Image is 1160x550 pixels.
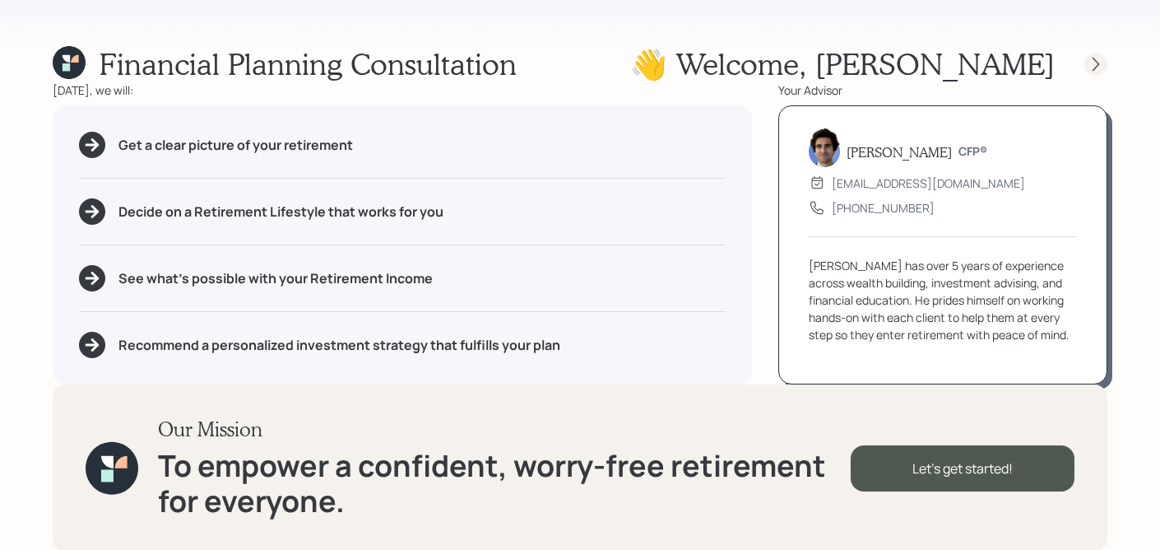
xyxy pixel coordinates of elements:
[630,46,1055,82] h1: 👋 Welcome , [PERSON_NAME]
[832,199,935,217] div: [PHONE_NUMBER]
[778,82,1107,99] div: Your Advisor
[832,175,1025,192] div: [EMAIL_ADDRESS][DOMAIN_NAME]
[118,137,353,153] h5: Get a clear picture of your retirement
[847,144,952,160] h5: [PERSON_NAME]
[158,417,851,441] h3: Our Mission
[99,46,517,82] h1: Financial Planning Consultation
[958,145,987,159] h6: CFP®
[809,128,840,167] img: harrison-schaefer-headshot-2.png
[53,82,752,99] div: [DATE], we will:
[158,448,851,519] h1: To empower a confident, worry-free retirement for everyone.
[851,445,1074,492] div: Let's get started!
[118,338,560,353] h5: Recommend a personalized investment strategy that fulfills your plan
[809,257,1077,343] div: [PERSON_NAME] has over 5 years of experience across wealth building, investment advising, and fin...
[118,271,433,287] h5: See what's possible with your Retirement Income
[118,204,443,220] h5: Decide on a Retirement Lifestyle that works for you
